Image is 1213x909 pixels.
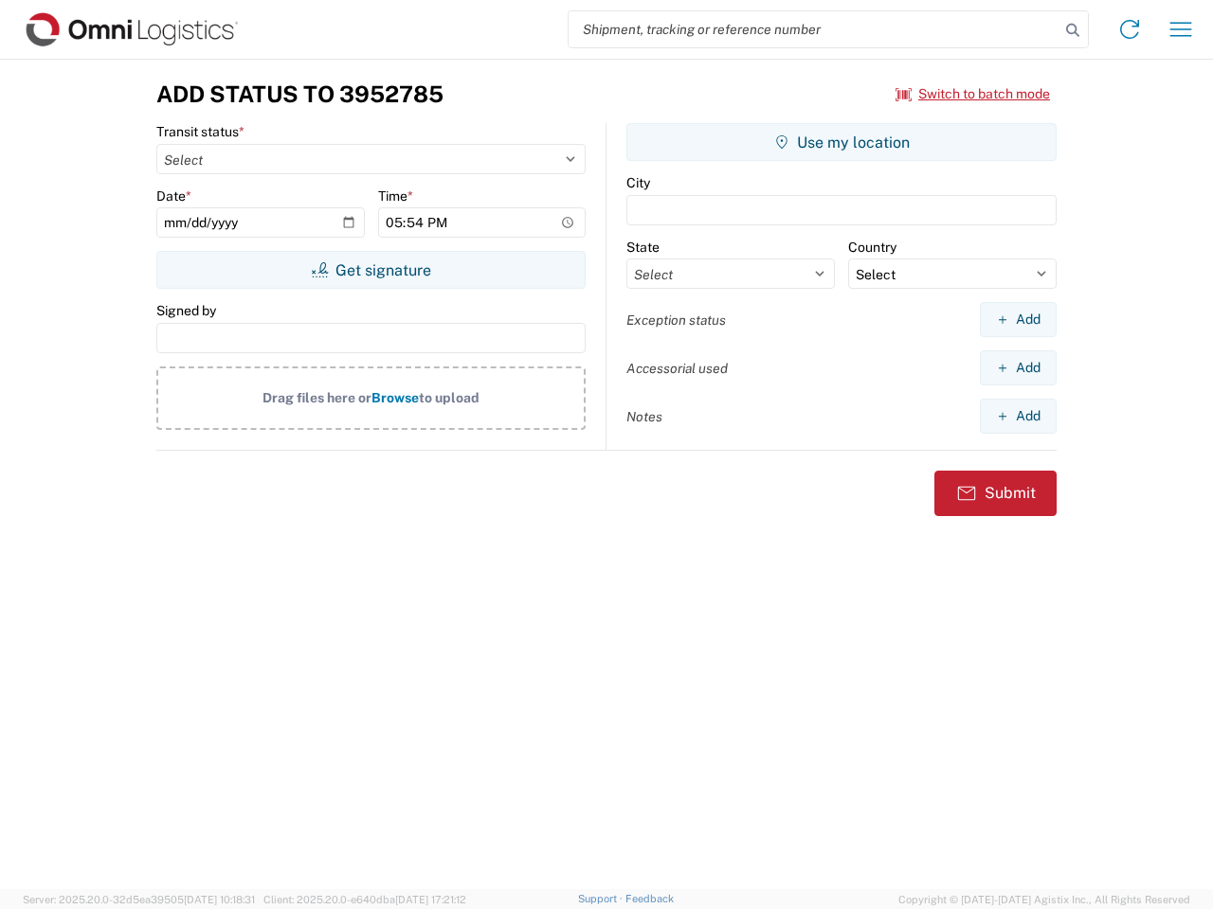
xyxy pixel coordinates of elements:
[184,894,255,905] span: [DATE] 10:18:31
[934,471,1057,516] button: Submit
[626,123,1057,161] button: Use my location
[156,251,586,289] button: Get signature
[898,891,1190,908] span: Copyright © [DATE]-[DATE] Agistix Inc., All Rights Reserved
[626,360,728,377] label: Accessorial used
[263,390,371,405] span: Drag files here or
[626,239,660,256] label: State
[896,79,1050,110] button: Switch to batch mode
[980,350,1057,385] button: Add
[156,80,444,108] h3: Add Status to 3952785
[626,174,650,191] label: City
[625,893,674,904] a: Feedback
[156,302,216,319] label: Signed by
[626,312,726,329] label: Exception status
[156,123,244,140] label: Transit status
[395,894,466,905] span: [DATE] 17:21:12
[371,390,419,405] span: Browse
[378,187,413,205] label: Time
[848,239,896,256] label: Country
[980,302,1057,337] button: Add
[626,408,662,425] label: Notes
[263,894,466,905] span: Client: 2025.20.0-e640dba
[23,894,255,905] span: Server: 2025.20.0-32d5ea39505
[980,399,1057,434] button: Add
[569,11,1059,47] input: Shipment, tracking or reference number
[419,390,480,405] span: to upload
[578,893,625,904] a: Support
[156,187,191,205] label: Date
